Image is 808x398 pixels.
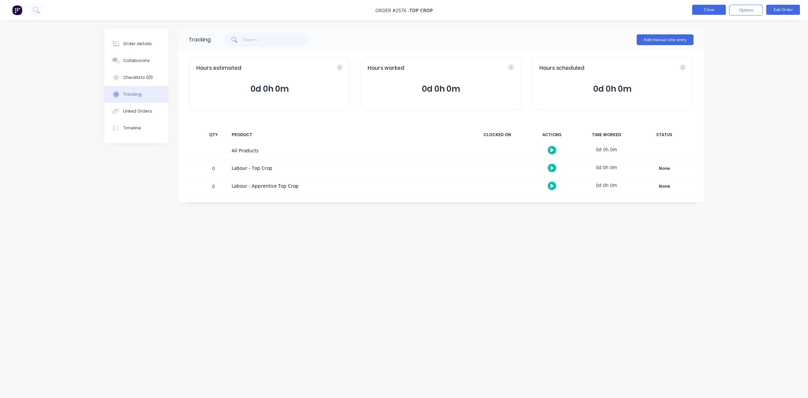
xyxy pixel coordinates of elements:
img: Factory [12,5,22,15]
div: Tracking [189,36,211,44]
div: ACTIONS [527,128,577,142]
button: Order details [104,35,168,52]
div: CLOCKED ON [472,128,523,142]
div: PRODUCT [228,128,468,142]
div: QTY [203,128,224,142]
div: STATUS [636,128,693,142]
button: Checklists 0/0 [104,69,168,86]
div: TIME WORKED [581,128,632,142]
div: 0 [203,161,224,177]
div: None [640,182,688,191]
div: 0d 0h 0m [581,142,632,157]
div: Labour - Apprentice Top Crop [232,182,464,189]
button: Tracking [104,86,168,103]
div: 0 [203,179,224,195]
span: 0d 0h 0m [368,83,514,95]
div: Tracking [123,91,142,97]
span: Order #2576 - [375,7,409,13]
span: Hours worked [368,64,404,72]
div: Collaborate [123,58,150,64]
div: Linked Orders [123,108,152,114]
span: Hours estimated [196,64,241,72]
button: Timeline [104,120,168,136]
input: Search... [243,33,309,47]
button: Linked Orders [104,103,168,120]
span: 0d 0h 0m [539,83,686,95]
button: Options [729,5,763,16]
div: 0d 0h 0m [581,160,632,175]
div: Order details [123,41,152,47]
button: None [640,182,689,191]
div: Checklists 0/0 [123,74,153,81]
button: None [640,164,689,173]
span: Hours scheduled [539,64,584,72]
div: Timeline [123,125,141,131]
button: Collaborate [104,52,168,69]
div: Labour - Top Crop [232,164,464,172]
button: Edit Order [766,5,800,15]
div: All Products [232,147,464,154]
button: Close [692,5,726,15]
span: 0d 0h 0m [196,83,343,95]
button: Add manual time entry [637,34,694,45]
span: Top Crop [409,7,433,13]
div: 0d 0h 0m [581,178,632,193]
